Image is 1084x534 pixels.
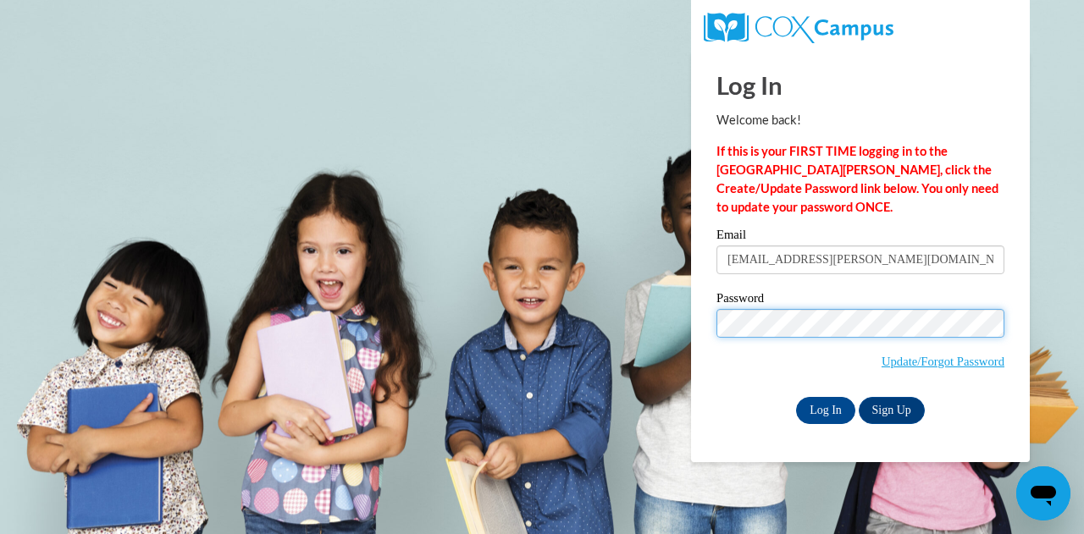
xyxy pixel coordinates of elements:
img: COX Campus [704,13,893,43]
iframe: Button to launch messaging window [1016,466,1070,520]
strong: If this is your FIRST TIME logging in to the [GEOGRAPHIC_DATA][PERSON_NAME], click the Create/Upd... [716,144,998,214]
label: Password [716,292,1004,309]
p: Welcome back! [716,111,1004,129]
h1: Log In [716,68,1004,102]
input: Log In [796,397,855,424]
a: Update/Forgot Password [882,355,1004,368]
label: Email [716,228,1004,245]
a: Sign Up [859,397,925,424]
